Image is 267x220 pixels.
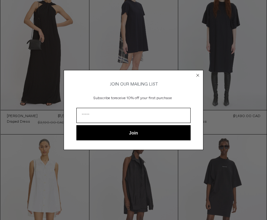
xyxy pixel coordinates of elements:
span: JOIN OUR MAILING LIST [109,81,158,87]
input: Email [76,108,191,123]
button: Close dialog [195,72,201,78]
button: Join [76,125,191,140]
span: receive 10% off your first purchase [114,96,172,101]
span: Subscribe to [93,96,114,101]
